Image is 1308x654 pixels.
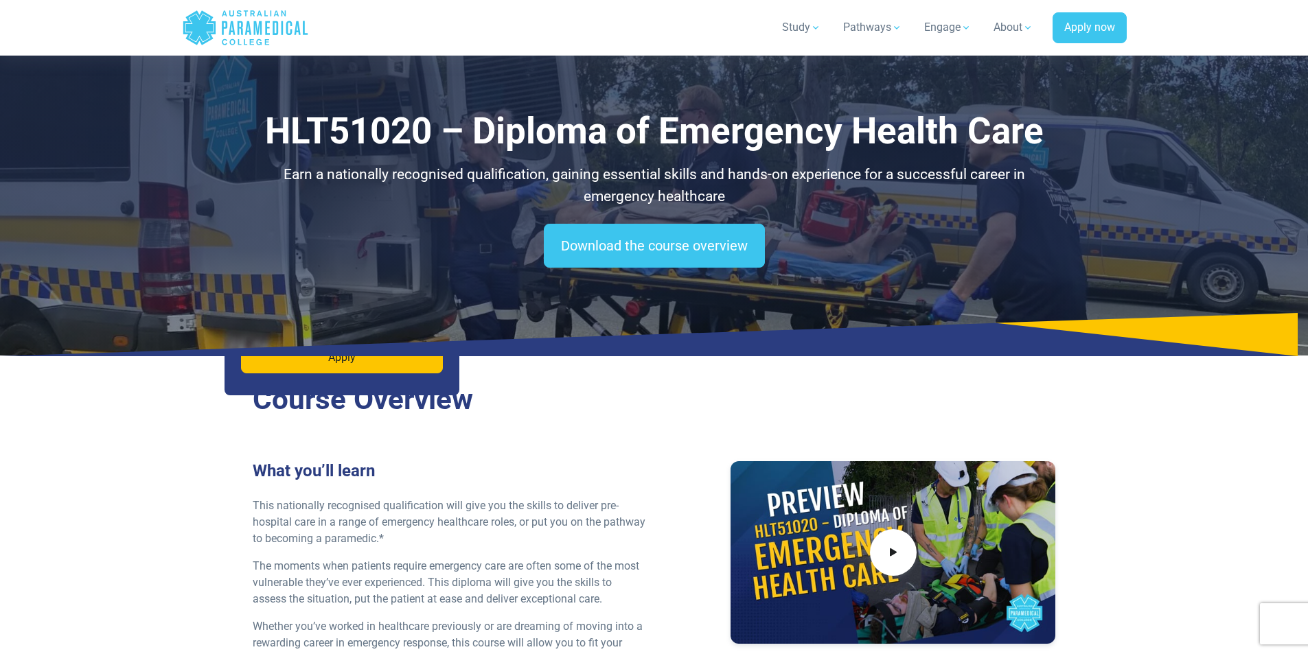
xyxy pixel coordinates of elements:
a: Australian Paramedical College [182,5,309,50]
h1: HLT51020 – Diploma of Emergency Health Care [253,110,1056,153]
p: Earn a nationally recognised qualification, gaining essential skills and hands-on experience for ... [253,164,1056,207]
h3: What you’ll learn [253,461,646,481]
a: Pathways [835,8,910,47]
h2: Course Overview [253,382,1056,417]
a: Apply now [1053,12,1127,44]
p: The moments when patients require emergency care are often some of the most vulnerable they’ve ev... [253,558,646,607]
p: This nationally recognised qualification will give you the skills to deliver pre-hospital care in... [253,498,646,547]
a: Download the course overview [544,224,765,268]
a: Study [774,8,829,47]
a: About [985,8,1042,47]
a: Engage [916,8,980,47]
